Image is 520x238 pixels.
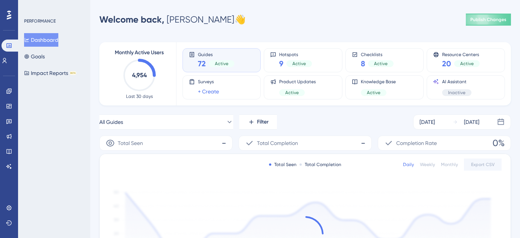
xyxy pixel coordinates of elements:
[24,18,56,24] div: PERFORMANCE
[99,117,123,127] span: All Guides
[279,79,316,85] span: Product Updates
[70,71,76,75] div: BETA
[466,14,511,26] button: Publish Changes
[403,162,414,168] div: Daily
[239,114,277,130] button: Filter
[464,117,479,127] div: [DATE]
[118,139,143,148] span: Total Seen
[396,139,437,148] span: Completion Rate
[471,162,495,168] span: Export CSV
[361,79,396,85] span: Knowledge Base
[361,137,365,149] span: -
[442,52,480,57] span: Resource Centers
[374,61,388,67] span: Active
[198,87,219,96] a: + Create
[198,58,206,69] span: 72
[279,52,312,57] span: Hotspots
[493,137,505,149] span: 0%
[215,61,228,67] span: Active
[222,137,226,149] span: -
[99,14,164,25] span: Welcome back,
[115,48,164,57] span: Monthly Active Users
[441,162,458,168] div: Monthly
[24,33,58,47] button: Dashboard
[126,93,153,99] span: Last 30 days
[367,90,380,96] span: Active
[292,61,306,67] span: Active
[420,162,435,168] div: Weekly
[361,58,365,69] span: 8
[300,162,341,168] div: Total Completion
[198,79,219,85] span: Surveys
[132,72,147,79] text: 4,954
[442,58,451,69] span: 20
[99,14,246,26] div: [PERSON_NAME] 👋
[99,114,233,130] button: All Guides
[285,90,299,96] span: Active
[257,117,269,127] span: Filter
[420,117,435,127] div: [DATE]
[470,17,506,23] span: Publish Changes
[24,66,76,80] button: Impact ReportsBETA
[257,139,298,148] span: Total Completion
[269,162,296,168] div: Total Seen
[361,52,394,57] span: Checklists
[24,50,45,63] button: Goals
[464,159,502,171] button: Export CSV
[448,90,465,96] span: Inactive
[198,52,234,57] span: Guides
[279,58,283,69] span: 9
[442,79,471,85] span: AI Assistant
[460,61,474,67] span: Active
